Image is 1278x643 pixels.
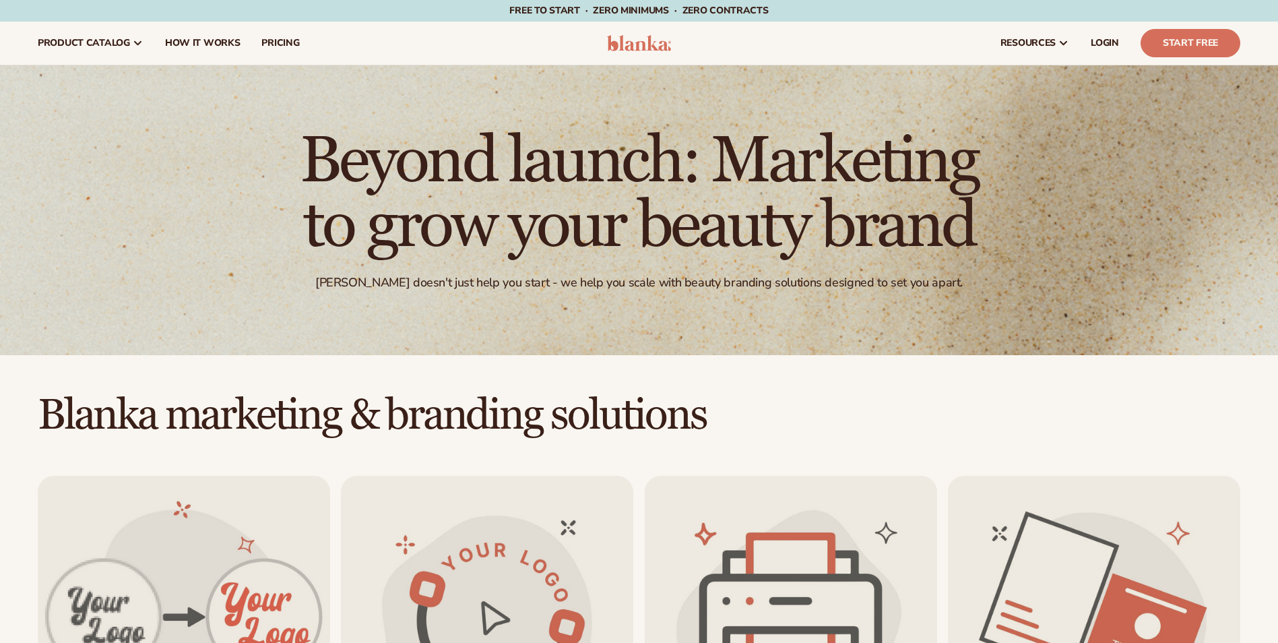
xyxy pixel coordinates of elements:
span: How It Works [165,38,241,49]
a: product catalog [27,22,154,65]
a: resources [990,22,1080,65]
span: Free to start · ZERO minimums · ZERO contracts [509,4,768,17]
div: [PERSON_NAME] doesn't just help you start - we help you scale with beauty branding solutions desi... [315,275,963,290]
a: How It Works [154,22,251,65]
span: pricing [261,38,299,49]
img: logo [607,35,671,51]
h1: Beyond launch: Marketing to grow your beauty brand [269,129,1010,259]
a: LOGIN [1080,22,1130,65]
span: LOGIN [1091,38,1119,49]
span: product catalog [38,38,130,49]
a: Start Free [1141,29,1240,57]
a: pricing [251,22,310,65]
span: resources [1000,38,1056,49]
